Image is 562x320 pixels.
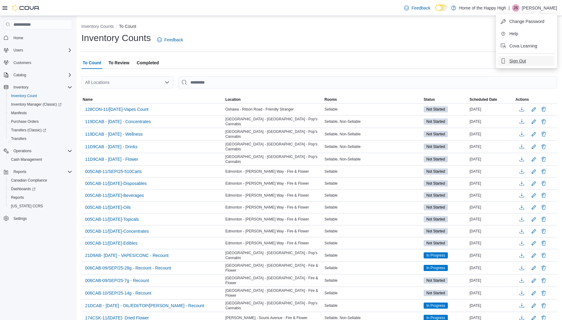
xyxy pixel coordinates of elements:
div: [DATE] [468,143,514,150]
button: Operations [1,147,75,155]
span: Reports [9,194,72,201]
span: In Progress [426,303,445,308]
span: [GEOGRAPHIC_DATA] - [GEOGRAPHIC_DATA] - Pop's Cannabis [225,250,322,260]
span: [GEOGRAPHIC_DATA] - [GEOGRAPHIC_DATA] - Pop's Cannabis [225,154,322,164]
div: Sellable [323,204,422,211]
span: Cash Management [9,156,72,163]
img: Cova [12,5,40,11]
a: Inventory Manager (Classic) [9,101,64,108]
span: Not Started [424,180,448,186]
button: Edit count details [530,251,538,260]
button: Edit count details [530,215,538,224]
span: Edmonton - [PERSON_NAME] Way - Fire & Flower [225,205,309,210]
span: Edmonton - [PERSON_NAME] Way - Fire & Flower [225,193,309,198]
span: In Progress [424,265,448,271]
span: Edmonton - [PERSON_NAME] Way - Fire & Flower [225,229,309,234]
button: Edit count details [530,155,538,164]
button: Edit count details [530,105,538,114]
button: 119DCAB - [DATE] - Concentrates [83,117,153,126]
div: [DATE] [468,228,514,235]
span: Not Started [424,144,448,150]
span: In Progress [424,252,448,258]
a: Feedback [155,34,185,46]
span: Canadian Compliance [11,178,47,183]
button: Delete [540,156,547,163]
div: [DATE] [468,180,514,187]
button: Customers [1,58,75,67]
div: Sellable [323,239,422,247]
button: Delete [540,130,547,138]
div: Sellable [323,302,422,309]
span: Transfers [9,135,72,142]
span: Oshawa - Ritson Road - Friendly Stranger [225,107,294,112]
button: Delete [540,118,547,125]
span: Inventory Count [11,93,37,98]
div: Sellable, Non-Sellable [323,118,422,125]
span: 128CON-11/[DATE]-Vapes Count [85,106,148,112]
span: Canadian Compliance [9,177,72,184]
span: Inventory Manager (Classic) [9,101,72,108]
button: Delete [540,168,547,175]
div: Sellable [323,264,422,272]
div: [DATE] [468,264,514,272]
button: Edit count details [530,167,538,176]
span: [GEOGRAPHIC_DATA] - [GEOGRAPHIC_DATA] - Fire & Flower [225,288,322,298]
span: [GEOGRAPHIC_DATA] - [GEOGRAPHIC_DATA] - Pop's Cannabis [225,301,322,311]
a: Dashboards [6,185,75,193]
span: Help [509,31,518,37]
button: Edit count details [530,191,538,200]
div: [DATE] [468,277,514,284]
button: Settings [1,214,75,223]
button: 005CAB-11/SEP/25-510Carts [83,167,144,176]
span: 11D9CAB - [DATE] - Drinks [85,144,137,150]
button: Name [81,96,224,103]
span: To Count [83,57,101,69]
span: Catalog [13,73,26,77]
button: Edit count details [530,276,538,285]
button: Edit count details [530,117,538,126]
span: Not Started [426,216,445,222]
button: Edit count details [530,203,538,212]
span: Rooms [324,97,337,102]
span: Not Started [424,156,448,162]
span: [US_STATE] CCRS [11,204,43,209]
a: Transfers (Classic) [9,126,49,134]
span: [GEOGRAPHIC_DATA] - [GEOGRAPHIC_DATA] - Pop's Cannabis [225,129,322,139]
a: Dashboards [9,185,38,193]
a: Home [11,34,26,42]
div: [DATE] [468,239,514,247]
button: Edit count details [530,130,538,139]
span: Not Started [424,119,448,125]
button: Change Password [498,17,555,26]
span: Not Started [426,228,445,234]
button: Delete [540,143,547,150]
span: Status [424,97,435,102]
span: Name [83,97,93,102]
span: Not Started [424,216,448,222]
button: 005CAB-11/[DATE]-Topicals [83,215,141,224]
button: Operations [11,147,34,155]
span: Not Started [426,144,445,149]
button: 005CAB-11/[DATE]-Beverages [83,191,146,200]
button: Inventory Count [6,92,75,100]
span: Not Started [424,290,448,296]
button: Scheduled Date [468,96,514,103]
div: [DATE] [468,252,514,259]
span: Cova Learning [509,43,537,49]
button: Reports [11,168,29,175]
span: Not Started [426,156,445,162]
span: 005CAB-11/[DATE]-Disposables [85,180,147,186]
div: Sellable [323,277,422,284]
button: 005CAB-11/[DATE]-Oils [83,203,133,212]
span: Not Started [424,192,448,198]
span: Sign Out [509,58,526,64]
span: Actions [515,97,529,102]
span: Edmonton - [PERSON_NAME] Way - Fire & Flower [225,169,309,174]
p: Home of the Happy High [459,4,506,12]
button: Reports [6,193,75,202]
span: Not Started [426,278,445,283]
span: Purchase Orders [9,118,72,125]
button: Catalog [1,71,75,79]
button: Delete [540,289,547,297]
